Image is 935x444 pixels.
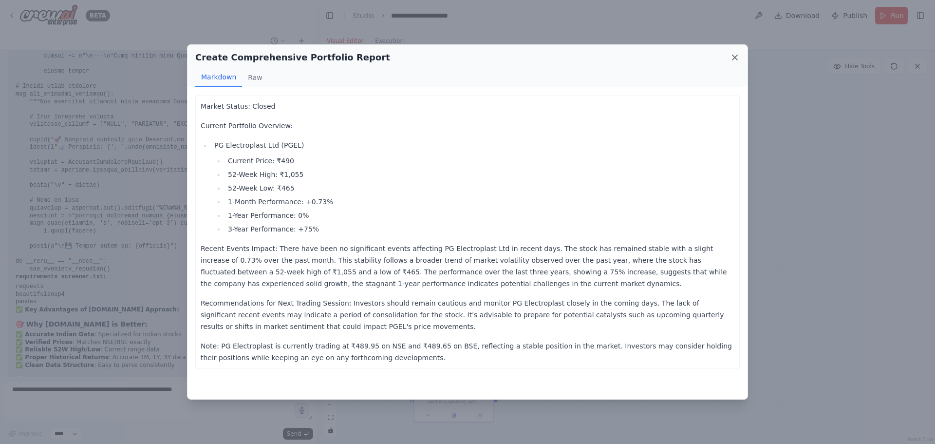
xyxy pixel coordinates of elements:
button: Raw [242,68,268,87]
li: 3-Year Performance: +75% [225,223,734,235]
li: PG Electroplast Ltd (PGEL) [211,139,734,235]
p: Recent Events Impact: There have been no significant events affecting PG Electroplast Ltd in rece... [201,243,734,290]
h2: Create Comprehensive Portfolio Report [195,51,390,64]
li: 52-Week Low: ₹465 [225,182,734,194]
p: Current Portfolio Overview: [201,120,734,132]
p: Market Status: Closed [201,100,734,112]
li: 1-Year Performance: 0% [225,210,734,221]
li: 1-Month Performance: +0.73% [225,196,734,208]
li: Current Price: ₹490 [225,155,734,167]
p: Recommendations for Next Trading Session: Investors should remain cautious and monitor PG Electro... [201,297,734,332]
p: Note: PG Electroplast is currently trading at ₹489.95 on NSE and ₹489.65 on BSE, reflecting a sta... [201,340,734,364]
li: 52-Week High: ₹1,055 [225,169,734,180]
button: Markdown [195,68,242,87]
